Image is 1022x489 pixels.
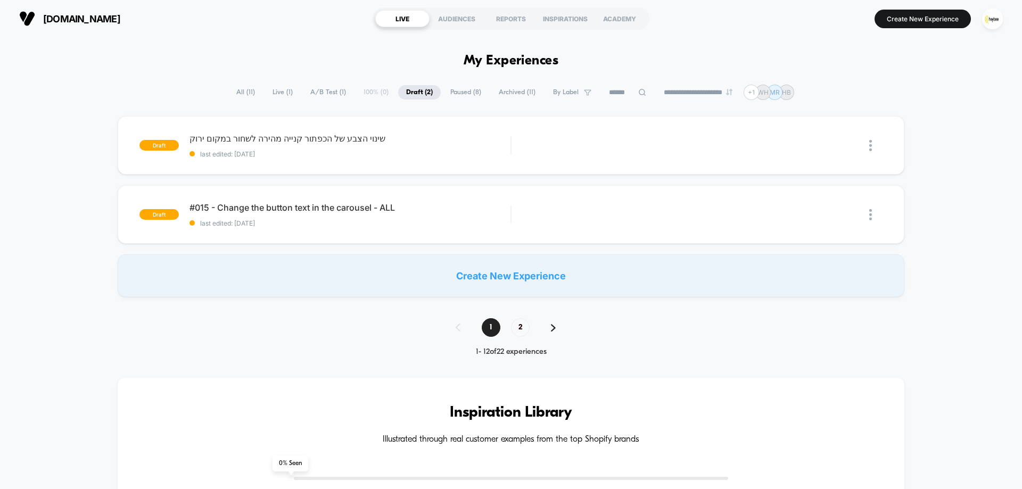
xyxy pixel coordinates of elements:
p: WH [757,88,769,96]
span: All ( 11 ) [228,85,263,100]
h3: Inspiration Library [150,404,872,421]
img: close [869,209,872,220]
span: [DOMAIN_NAME] [43,13,120,24]
div: INSPIRATIONS [538,10,592,27]
span: 2 [511,318,530,337]
span: שינוי הצבע של הכפתור קנייה מהירה לשחור במקום ירוק [189,133,510,144]
p: MR [770,88,780,96]
img: close [869,140,872,151]
span: Live ( 1 ) [265,85,301,100]
span: 1 [482,318,500,337]
button: ppic [979,8,1006,30]
div: REPORTS [484,10,538,27]
span: Draft ( 2 ) [398,85,441,100]
span: #015 - Change the button text in the carousel - ALL [189,202,510,213]
div: AUDIENCES [430,10,484,27]
div: + 1 [744,85,759,100]
h4: Illustrated through real customer examples from the top Shopify brands [150,435,872,445]
div: 1 - 12 of 22 experiences [445,347,577,357]
span: 0 % Seen [273,455,308,471]
div: ACADEMY [592,10,647,27]
div: Create New Experience [118,254,904,297]
img: end [726,89,732,95]
span: Archived ( 11 ) [491,85,543,100]
span: Paused ( 8 ) [442,85,489,100]
div: LIVE [375,10,430,27]
p: HB [782,88,791,96]
span: A/B Test ( 1 ) [302,85,354,100]
img: pagination forward [551,324,556,331]
button: Create New Experience [875,10,971,28]
span: last edited: [DATE] [189,150,510,158]
img: Visually logo [19,11,35,27]
h1: My Experiences [464,53,559,69]
span: By Label [553,88,579,96]
img: ppic [982,9,1003,29]
button: [DOMAIN_NAME] [16,10,123,27]
span: last edited: [DATE] [189,219,510,227]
